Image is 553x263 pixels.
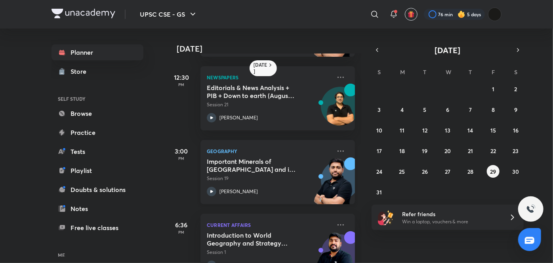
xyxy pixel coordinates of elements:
abbr: August 20, 2025 [444,147,451,155]
p: Win a laptop, vouchers & more [402,218,500,225]
a: Free live classes [51,220,143,236]
button: August 6, 2025 [441,103,454,116]
abbr: Sunday [378,68,381,76]
button: August 27, 2025 [441,165,454,178]
abbr: August 19, 2025 [422,147,428,155]
button: August 19, 2025 [419,144,431,157]
abbr: Monday [400,68,405,76]
abbr: August 10, 2025 [376,127,382,134]
button: August 1, 2025 [487,83,500,95]
img: streak [458,10,465,18]
button: [DATE] [383,44,513,56]
abbr: August 25, 2025 [399,168,405,175]
img: Company Logo [51,9,115,18]
abbr: August 14, 2025 [467,127,473,134]
abbr: August 24, 2025 [376,168,382,175]
button: August 9, 2025 [509,103,522,116]
abbr: August 31, 2025 [377,188,382,196]
abbr: August 5, 2025 [423,106,427,113]
abbr: August 7, 2025 [469,106,472,113]
abbr: August 28, 2025 [467,168,473,175]
p: [PERSON_NAME] [219,188,258,195]
h5: Introduction to World Geography and Strategy Session [207,231,305,247]
abbr: August 16, 2025 [513,127,519,134]
abbr: August 30, 2025 [513,168,519,175]
h5: 3:00 [166,146,197,156]
p: PM [166,156,197,161]
p: PM [166,82,197,87]
abbr: August 11, 2025 [400,127,404,134]
button: August 12, 2025 [419,124,431,136]
button: August 31, 2025 [373,186,386,198]
abbr: August 9, 2025 [514,106,517,113]
button: August 8, 2025 [487,103,500,116]
abbr: August 3, 2025 [378,106,381,113]
a: Planner [51,44,143,60]
a: Store [51,63,143,79]
abbr: Saturday [514,68,517,76]
a: Practice [51,125,143,140]
abbr: August 12, 2025 [422,127,427,134]
button: August 29, 2025 [487,165,500,178]
abbr: Thursday [469,68,472,76]
abbr: August 23, 2025 [513,147,519,155]
div: Store [71,67,91,76]
h4: [DATE] [177,44,363,54]
img: referral [378,209,394,225]
abbr: August 27, 2025 [445,168,450,175]
p: [PERSON_NAME] [219,114,258,121]
button: August 21, 2025 [464,144,477,157]
abbr: August 6, 2025 [446,106,449,113]
a: Doubts & solutions [51,182,143,198]
button: August 13, 2025 [441,124,454,136]
abbr: August 29, 2025 [490,168,496,175]
p: Session 21 [207,101,331,108]
button: August 22, 2025 [487,144,500,157]
button: August 25, 2025 [396,165,408,178]
h5: Important Minerals of India and its Distribution [207,157,305,173]
img: ttu [526,204,536,214]
button: August 26, 2025 [419,165,431,178]
abbr: August 4, 2025 [400,106,404,113]
abbr: August 15, 2025 [490,127,496,134]
button: August 11, 2025 [396,124,408,136]
h6: ME [51,248,143,262]
button: August 18, 2025 [396,144,408,157]
button: August 15, 2025 [487,124,500,136]
span: [DATE] [435,45,461,56]
button: August 14, 2025 [464,124,477,136]
p: PM [166,230,197,234]
button: August 23, 2025 [509,144,522,157]
abbr: August 21, 2025 [468,147,473,155]
button: August 30, 2025 [509,165,522,178]
button: August 7, 2025 [464,103,477,116]
button: August 10, 2025 [373,124,386,136]
button: August 24, 2025 [373,165,386,178]
p: Current Affairs [207,220,331,230]
p: Session 1 [207,249,331,256]
abbr: August 26, 2025 [422,168,428,175]
abbr: Friday [492,68,495,76]
abbr: Tuesday [423,68,427,76]
button: August 4, 2025 [396,103,408,116]
h6: Refer friends [402,210,500,218]
h5: 6:36 [166,220,197,230]
p: Geography [207,146,331,156]
button: August 17, 2025 [373,144,386,157]
button: avatar [405,8,418,21]
p: Newspapers [207,73,331,82]
h6: [DATE] [254,62,267,75]
img: avatar [408,11,415,18]
a: Notes [51,201,143,217]
img: Vidhi dubey [488,8,502,21]
abbr: August 8, 2025 [492,106,495,113]
button: August 2, 2025 [509,83,522,95]
img: unacademy [311,157,355,212]
abbr: August 18, 2025 [399,147,405,155]
button: UPSC CSE - GS [135,6,202,22]
button: August 28, 2025 [464,165,477,178]
a: Company Logo [51,9,115,20]
a: Tests [51,144,143,159]
button: August 20, 2025 [441,144,454,157]
abbr: Wednesday [446,68,451,76]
